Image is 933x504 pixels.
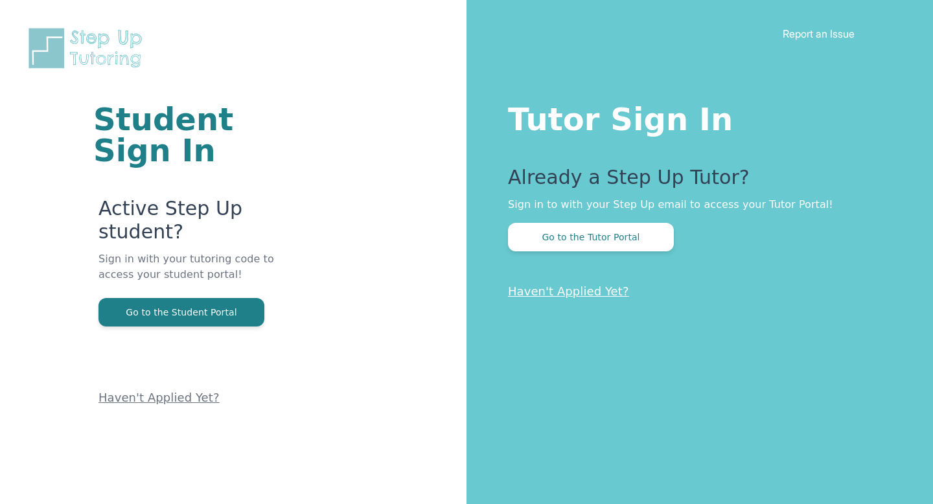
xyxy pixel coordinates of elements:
a: Go to the Tutor Portal [508,231,674,243]
a: Haven't Applied Yet? [508,284,629,298]
h1: Tutor Sign In [508,98,881,135]
img: Step Up Tutoring horizontal logo [26,26,150,71]
p: Active Step Up student? [98,197,311,251]
h1: Student Sign In [93,104,311,166]
button: Go to the Tutor Portal [508,223,674,251]
button: Go to the Student Portal [98,298,264,326]
p: Already a Step Up Tutor? [508,166,881,197]
p: Sign in with your tutoring code to access your student portal! [98,251,311,298]
a: Report an Issue [783,27,855,40]
a: Haven't Applied Yet? [98,391,220,404]
p: Sign in to with your Step Up email to access your Tutor Portal! [508,197,881,212]
a: Go to the Student Portal [98,306,264,318]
